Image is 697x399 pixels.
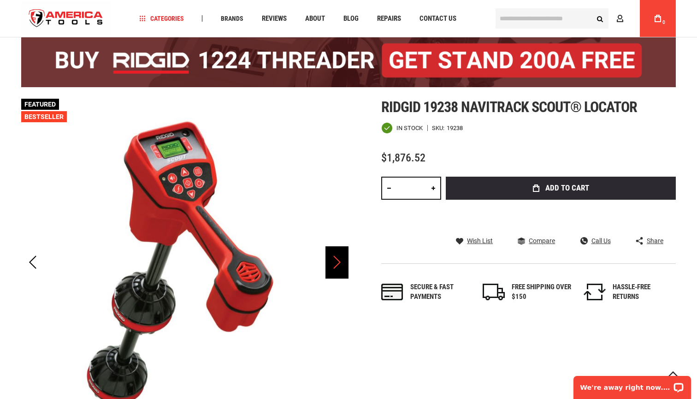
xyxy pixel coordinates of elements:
[529,238,555,244] span: Compare
[373,12,405,25] a: Repairs
[584,284,606,300] img: returns
[419,15,456,22] span: Contact Us
[305,15,325,22] span: About
[262,15,287,22] span: Reviews
[447,125,463,131] div: 19238
[343,15,359,22] span: Blog
[580,237,611,245] a: Call Us
[467,238,493,244] span: Wish List
[21,1,111,36] a: store logo
[381,284,403,300] img: payments
[591,10,608,27] button: Search
[591,238,611,244] span: Call Us
[377,15,401,22] span: Repairs
[301,12,329,25] a: About
[662,20,665,25] span: 0
[483,284,505,300] img: shipping
[221,15,243,22] span: Brands
[258,12,291,25] a: Reviews
[21,34,676,87] img: BOGO: Buy the RIDGID® 1224 Threader (26092), get the 92467 200A Stand FREE!
[444,202,678,229] iframe: Secure express checkout frame
[381,98,637,116] span: Ridgid 19238 navitrack scout® locator
[217,12,248,25] a: Brands
[518,237,555,245] a: Compare
[446,177,676,200] button: Add to Cart
[567,370,697,399] iframe: LiveChat chat widget
[136,12,188,25] a: Categories
[432,125,447,131] strong: SKU
[545,184,589,192] span: Add to Cart
[647,238,663,244] span: Share
[339,12,363,25] a: Blog
[512,282,572,302] div: FREE SHIPPING OVER $150
[140,15,184,22] span: Categories
[381,151,425,164] span: $1,876.52
[456,237,493,245] a: Wish List
[381,122,423,134] div: Availability
[410,282,470,302] div: Secure & fast payments
[396,125,423,131] span: In stock
[415,12,461,25] a: Contact Us
[613,282,673,302] div: HASSLE-FREE RETURNS
[21,1,111,36] img: America Tools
